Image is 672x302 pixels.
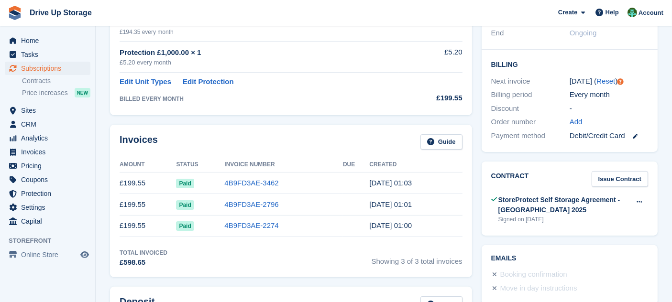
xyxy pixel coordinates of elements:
span: Capital [21,215,78,228]
th: Invoice Number [224,157,343,173]
a: menu [5,145,90,159]
span: Settings [21,201,78,214]
h2: Billing [491,59,648,69]
a: Add [570,117,583,128]
a: Edit Protection [183,76,234,87]
th: Due [343,157,369,173]
div: £598.65 [120,257,167,268]
div: £199.55 [399,93,463,104]
div: - [570,103,648,114]
time: 2025-06-23 00:01:29 UTC [369,200,412,208]
a: menu [5,34,90,47]
th: Status [176,157,224,173]
img: Camille [628,8,637,17]
span: Home [21,34,78,47]
span: Tasks [21,48,78,61]
div: BILLED EVERY MONTH [120,95,399,103]
div: £194.35 every month [120,28,399,36]
div: End [491,28,570,39]
div: [DATE] ( ) [570,76,648,87]
time: 2025-05-23 00:00:19 UTC [369,221,412,229]
a: menu [5,248,90,261]
div: £5.20 every month [120,58,399,67]
th: Created [369,157,462,173]
td: £199.55 [120,194,176,216]
th: Amount [120,157,176,173]
a: 4B9FD3AE-2274 [224,221,278,229]
span: Online Store [21,248,78,261]
span: Invoices [21,145,78,159]
span: Account [639,8,663,18]
span: Storefront [9,236,95,246]
a: menu [5,187,90,200]
span: Sites [21,104,78,117]
div: StoreProtect Self Storage Agreement - [GEOGRAPHIC_DATA] 2025 [498,195,630,215]
div: Move in day instructions [500,283,577,294]
a: Drive Up Storage [26,5,96,21]
div: Discount [491,103,570,114]
div: Billing period [491,89,570,100]
span: Paid [176,200,194,210]
a: menu [5,48,90,61]
span: Create [558,8,577,17]
h2: Contract [491,171,529,187]
div: Total Invoiced [120,248,167,257]
a: 4B9FD3AE-2796 [224,200,278,208]
a: Edit Unit Types [120,76,171,87]
a: menu [5,173,90,186]
span: Ongoing [570,29,597,37]
span: Price increases [22,88,68,97]
a: menu [5,215,90,228]
td: £199.55 [120,215,176,237]
a: Preview store [79,249,90,260]
span: Protection [21,187,78,200]
a: Reset [596,77,615,85]
td: £194.35 [399,11,463,41]
div: Payment method [491,130,570,141]
a: Issue Contract [592,171,648,187]
a: Price increases NEW [22,87,90,98]
div: Every month [570,89,648,100]
div: Debit/Credit Card [570,130,648,141]
a: menu [5,131,90,145]
span: Paid [176,179,194,188]
a: menu [5,62,90,75]
a: menu [5,118,90,131]
div: Signed on [DATE] [498,215,630,224]
span: Pricing [21,159,78,173]
a: Contracts [22,76,90,86]
td: £199.55 [120,173,176,194]
time: 2025-07-23 00:03:11 UTC [369,179,412,187]
img: stora-icon-8386f47178a22dfd0bd8f6a31ec36ba5ce8667c1dd55bd0f319d3a0aa187defe.svg [8,6,22,20]
span: CRM [21,118,78,131]
div: Protection £1,000.00 × 1 [120,47,399,58]
h2: Emails [491,255,648,262]
a: Guide [420,134,463,150]
span: Subscriptions [21,62,78,75]
span: Help [606,8,619,17]
span: Analytics [21,131,78,145]
a: menu [5,159,90,173]
div: Tooltip anchor [616,77,625,86]
div: Booking confirmation [500,269,567,280]
td: £5.20 [399,42,463,73]
span: Coupons [21,173,78,186]
span: Showing 3 of 3 total invoices [372,248,463,268]
a: menu [5,201,90,214]
span: Paid [176,221,194,231]
div: NEW [75,88,90,97]
h2: Invoices [120,134,158,150]
div: Order number [491,117,570,128]
a: menu [5,104,90,117]
div: Next invoice [491,76,570,87]
a: 4B9FD3AE-3462 [224,179,278,187]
